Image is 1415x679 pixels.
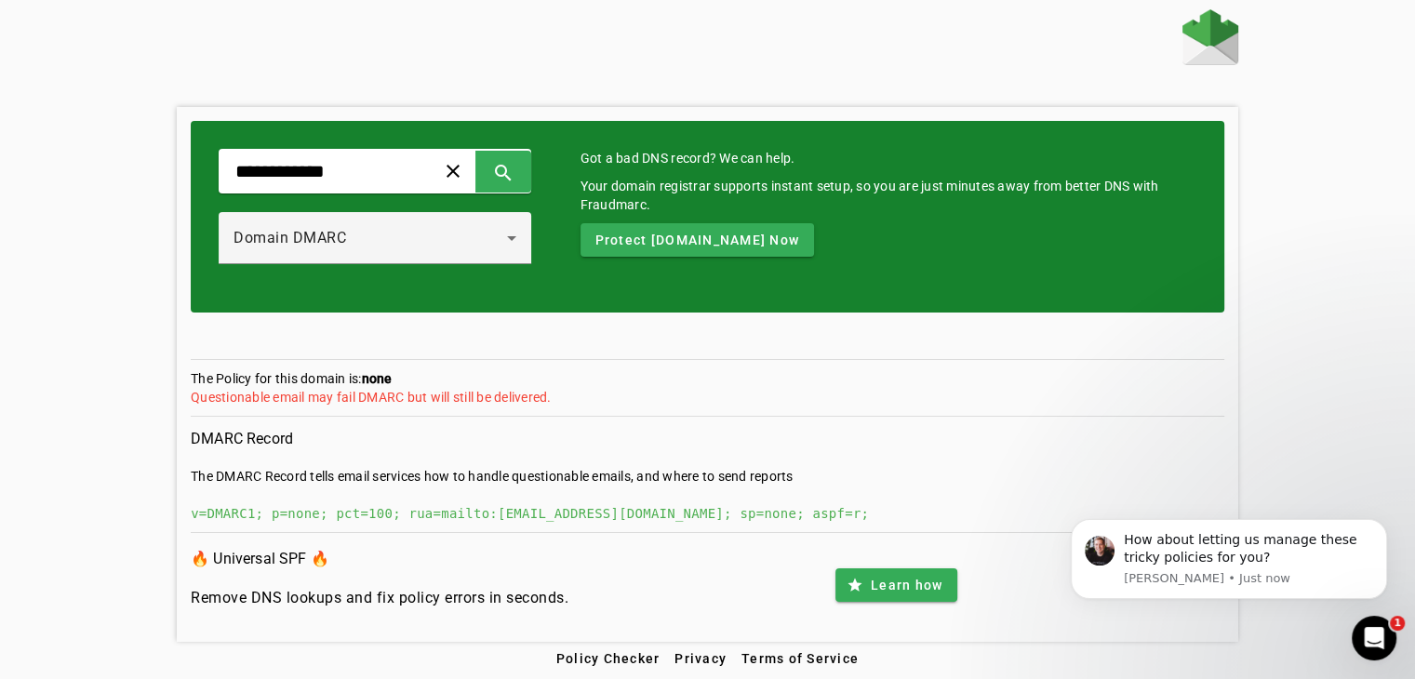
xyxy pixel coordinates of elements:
[1182,9,1238,70] a: Home
[595,231,799,249] span: Protect [DOMAIN_NAME] Now
[1182,9,1238,65] img: Fraudmarc Logo
[835,568,957,602] button: Learn how
[674,651,727,666] span: Privacy
[549,642,668,675] button: Policy Checker
[581,177,1196,214] div: Your domain registrar supports instant setup, so you are just minutes away from better DNS with F...
[1043,491,1415,629] iframe: Intercom notifications message
[556,651,661,666] span: Policy Checker
[191,467,1224,486] div: The DMARC Record tells email services how to handle questionable emails, and where to send reports
[191,504,1224,523] div: v=DMARC1; p=none; pct=100; rua=mailto:[EMAIL_ADDRESS][DOMAIN_NAME]; sp=none; aspf=r;
[234,229,346,246] span: Domain DMARC
[667,642,734,675] button: Privacy
[741,651,859,666] span: Terms of Service
[191,388,1224,406] div: Questionable email may fail DMARC but will still be delivered.
[191,369,1224,417] section: The Policy for this domain is:
[581,223,814,257] button: Protect [DOMAIN_NAME] Now
[191,546,568,572] h3: 🔥 Universal SPF 🔥
[581,149,1196,167] mat-card-title: Got a bad DNS record? We can help.
[871,576,942,594] span: Learn how
[1352,616,1396,660] iframe: Intercom live chat
[191,426,1224,452] h3: DMARC Record
[1390,616,1405,631] span: 1
[734,642,866,675] button: Terms of Service
[191,587,568,609] h4: Remove DNS lookups and fix policy errors in seconds.
[362,371,393,386] strong: none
